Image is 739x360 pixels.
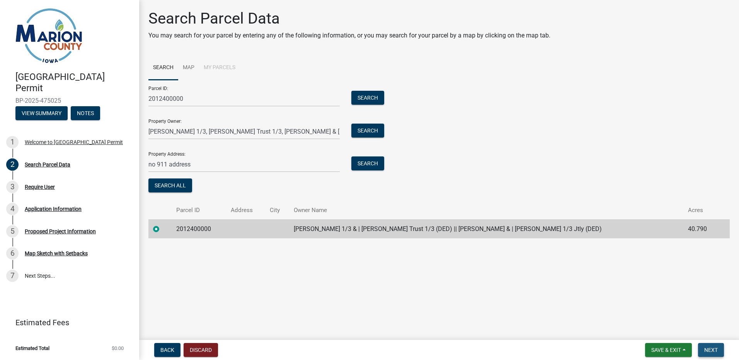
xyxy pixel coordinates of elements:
[6,181,19,193] div: 3
[25,206,82,212] div: Application Information
[683,219,719,238] td: 40.790
[148,31,550,40] p: You may search for your parcel by entering any of the following information, or you may search fo...
[6,270,19,282] div: 7
[651,347,681,353] span: Save & Exit
[351,91,384,105] button: Search
[6,225,19,238] div: 5
[351,124,384,138] button: Search
[15,110,68,117] wm-modal-confirm: Summary
[25,251,88,256] div: Map Sketch with Setbacks
[15,97,124,104] span: BP-2025-475025
[25,162,70,167] div: Search Parcel Data
[289,219,683,238] td: [PERSON_NAME] 1/3 & | [PERSON_NAME] Trust 1/3 (DED) || [PERSON_NAME] & | [PERSON_NAME] 1/3 Jtly (...
[184,343,218,357] button: Discard
[15,346,49,351] span: Estimated Total
[15,71,133,94] h4: [GEOGRAPHIC_DATA] Permit
[71,106,100,120] button: Notes
[15,106,68,120] button: View Summary
[154,343,180,357] button: Back
[25,184,55,190] div: Require User
[148,178,192,192] button: Search All
[25,229,96,234] div: Proposed Project Information
[71,110,100,117] wm-modal-confirm: Notes
[704,347,718,353] span: Next
[6,315,127,330] a: Estimated Fees
[15,8,82,63] img: Marion County, Iowa
[698,343,724,357] button: Next
[289,201,683,219] th: Owner Name
[178,56,199,80] a: Map
[265,201,289,219] th: City
[645,343,692,357] button: Save & Exit
[226,201,265,219] th: Address
[172,219,226,238] td: 2012400000
[172,201,226,219] th: Parcel ID
[148,56,178,80] a: Search
[6,247,19,260] div: 6
[6,136,19,148] div: 1
[148,9,550,28] h1: Search Parcel Data
[683,201,719,219] th: Acres
[6,158,19,171] div: 2
[160,347,174,353] span: Back
[112,346,124,351] span: $0.00
[25,139,123,145] div: Welcome to [GEOGRAPHIC_DATA] Permit
[351,156,384,170] button: Search
[6,203,19,215] div: 4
